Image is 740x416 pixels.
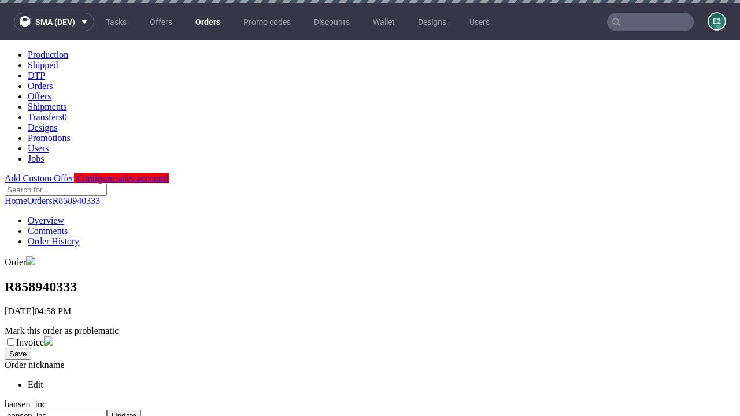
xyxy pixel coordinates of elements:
[16,297,44,307] label: Invoice
[35,18,75,26] span: sma (dev)
[462,13,497,31] a: Users
[28,51,51,61] a: Offers
[28,72,67,81] a: Transfers0
[28,185,68,195] a: Comments
[74,133,169,143] a: Configure sales account!
[28,339,43,349] a: Edit
[5,155,27,165] a: Home
[188,13,227,31] a: Orders
[5,239,735,254] h1: R858940333
[5,143,107,155] input: Search for...
[28,175,64,185] a: Overview
[709,13,725,29] figcaption: e2
[5,307,31,320] button: Save
[5,285,735,296] div: Mark this order as problematic
[28,9,68,19] a: Production
[28,113,44,123] a: Jobs
[77,133,169,143] span: Configure sales account!
[107,369,141,381] button: Update
[62,72,67,81] span: 0
[28,30,45,40] a: DTP
[27,155,53,165] a: Orders
[5,216,735,227] div: Order
[5,133,74,143] a: Add Custom Offer
[5,320,735,350] div: Order nickname
[307,13,357,31] a: Discounts
[28,196,79,206] a: Order History
[5,369,107,381] input: Short company name, ie.: 'coca-cola-inc'
[28,61,67,71] a: Shipments
[28,20,58,29] a: Shipped
[28,40,53,50] a: Orders
[236,13,298,31] a: Promo codes
[14,13,94,31] button: sma (dev)
[28,82,58,92] a: Designs
[411,13,453,31] a: Designs
[44,296,53,305] img: icon-invoice-flag.svg
[53,155,101,165] a: R858940333
[143,13,179,31] a: Offers
[5,266,735,276] p: [DATE]
[5,359,735,369] div: hansen_inc
[99,13,134,31] a: Tasks
[28,92,71,102] a: Promotions
[366,13,402,31] a: Wallet
[35,266,72,276] span: 04:58 PM
[28,103,49,113] a: Users
[26,216,35,225] img: gb-5d72c5a8bef80fca6f99f476e15ec95ce2d5e5f65c6dab9ee8e56348be0d39fc.png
